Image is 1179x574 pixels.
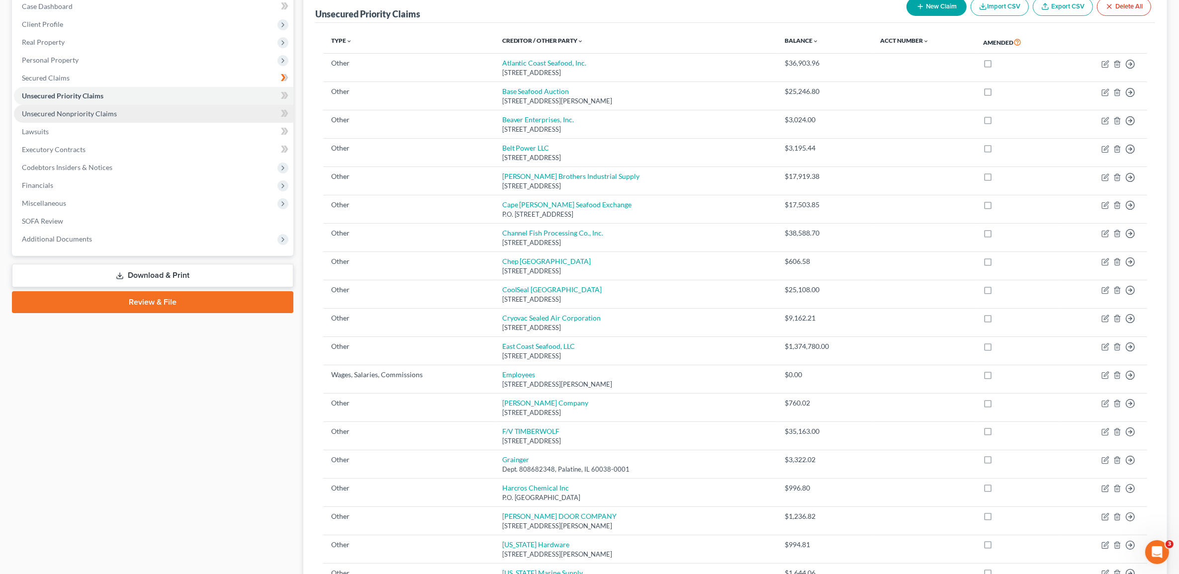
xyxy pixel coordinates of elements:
div: Other [331,86,486,96]
i: expand_more [346,38,352,44]
a: CoolSeal [GEOGRAPHIC_DATA] [502,285,602,294]
a: Grainger [502,455,530,464]
div: Dept. 808682348, Palatine, IL 60038-0001 [502,465,769,474]
div: Other [331,200,486,210]
a: Cryovac Sealed Air Corporation [502,314,601,322]
div: Other [331,313,486,323]
a: Beaver Enterprises, Inc. [502,115,574,124]
span: Client Profile [22,20,63,28]
div: $3,024.00 [785,115,865,125]
a: Chep [GEOGRAPHIC_DATA] [502,257,591,265]
div: Other [331,171,486,181]
a: F/V TIMBERWOLF [502,427,560,435]
span: Case Dashboard [22,2,73,10]
span: Miscellaneous [22,199,66,207]
div: Other [331,483,486,493]
a: Balanceexpand_more [785,37,818,44]
i: expand_more [923,38,929,44]
span: Real Property [22,38,65,46]
a: Cape [PERSON_NAME] Seafood Exchange [502,200,632,209]
a: Employees [502,370,536,379]
a: [PERSON_NAME] Brothers Industrial Supply [502,172,640,180]
a: Channel Fish Processing Co., Inc. [502,229,604,237]
span: Codebtors Insiders & Notices [22,163,112,171]
div: Other [331,228,486,238]
div: Other [331,455,486,465]
a: Base Seafood Auction [502,87,569,95]
iframe: Intercom live chat [1145,540,1169,564]
a: Belt Power LLC [502,144,549,152]
div: [STREET_ADDRESS][PERSON_NAME] [502,521,769,531]
div: $25,246.80 [785,86,865,96]
div: $38,588.70 [785,228,865,238]
div: $17,503.85 [785,200,865,210]
div: $25,108.00 [785,285,865,295]
div: [STREET_ADDRESS][PERSON_NAME] [502,380,769,389]
span: Additional Documents [22,235,92,243]
div: Other [331,511,486,521]
span: SOFA Review [22,217,63,225]
div: $9,162.21 [785,313,865,323]
div: Other [331,143,486,153]
div: [STREET_ADDRESS] [502,323,769,332]
a: East Coast Seafood, LLC [502,342,575,350]
div: $0.00 [785,370,865,380]
div: $996.80 [785,483,865,493]
span: Executory Contracts [22,145,86,154]
span: Secured Claims [22,74,70,82]
div: [STREET_ADDRESS][PERSON_NAME] [502,96,769,106]
a: Creditor / Other Partyexpand_more [502,37,584,44]
div: [STREET_ADDRESS] [502,436,769,446]
span: Unsecured Nonpriority Claims [22,109,117,118]
span: Personal Property [22,56,79,64]
div: Wages, Salaries, Commissions [331,370,486,380]
div: $3,322.02 [785,455,865,465]
div: $17,919.38 [785,171,865,181]
div: $994.81 [785,540,865,550]
div: [STREET_ADDRESS] [502,266,769,276]
div: Unsecured Priority Claims [315,8,420,20]
div: [STREET_ADDRESS][PERSON_NAME] [502,550,769,559]
div: Other [331,115,486,125]
div: [STREET_ADDRESS] [502,125,769,134]
div: Other [331,285,486,295]
span: 3 [1166,540,1174,548]
a: [US_STATE] Hardware [502,540,570,549]
a: Acct Numberexpand_more [881,37,929,44]
i: expand_more [813,38,818,44]
div: [STREET_ADDRESS] [502,408,769,417]
a: Lawsuits [14,123,293,141]
div: Other [331,58,486,68]
div: Other [331,540,486,550]
a: Typeexpand_more [331,37,352,44]
div: $35,163.00 [785,426,865,436]
div: [STREET_ADDRESS] [502,68,769,78]
div: [STREET_ADDRESS] [502,153,769,163]
div: $1,236.82 [785,511,865,521]
a: Secured Claims [14,69,293,87]
a: [PERSON_NAME] DOOR COMPANY [502,512,617,520]
span: Lawsuits [22,127,49,136]
a: Executory Contracts [14,141,293,159]
div: $606.58 [785,256,865,266]
div: Other [331,341,486,351]
div: P.O. [STREET_ADDRESS] [502,210,769,219]
div: [STREET_ADDRESS] [502,351,769,361]
div: [STREET_ADDRESS] [502,181,769,191]
span: Financials [22,181,53,189]
div: [STREET_ADDRESS] [502,295,769,304]
div: $3,195.44 [785,143,865,153]
div: Other [331,256,486,266]
a: Review & File [12,291,293,313]
i: expand_more [578,38,584,44]
a: Unsecured Priority Claims [14,87,293,105]
div: [STREET_ADDRESS] [502,238,769,247]
th: Amended [976,31,1062,54]
a: Download & Print [12,264,293,287]
a: [PERSON_NAME] Company [502,399,589,407]
div: Other [331,426,486,436]
div: $36,903.96 [785,58,865,68]
a: SOFA Review [14,212,293,230]
span: Unsecured Priority Claims [22,91,103,100]
a: Unsecured Nonpriority Claims [14,105,293,123]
